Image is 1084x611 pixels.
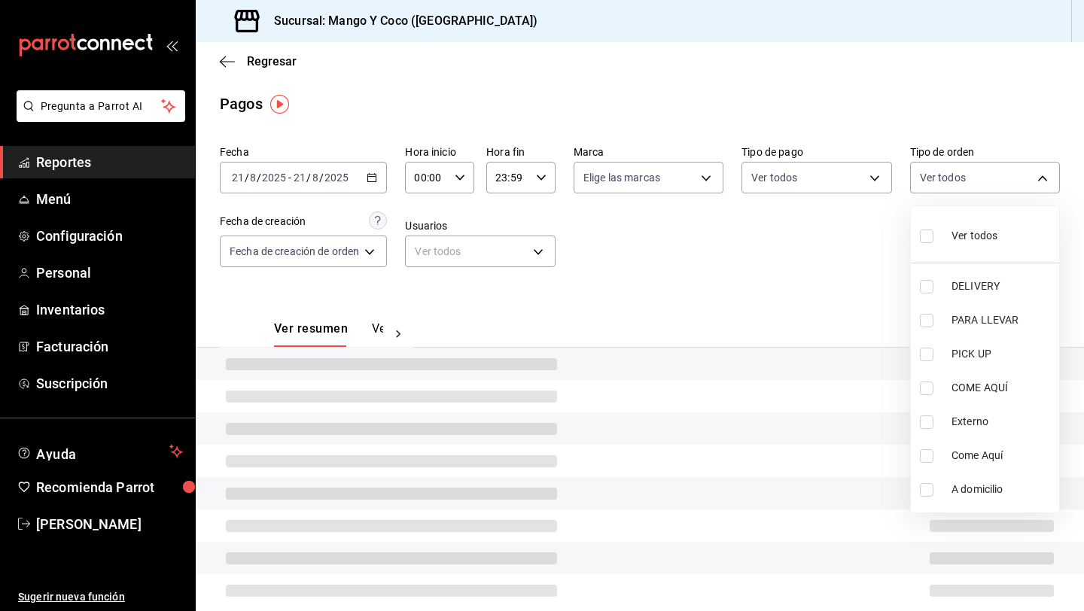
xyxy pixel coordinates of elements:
[952,228,997,244] span: Ver todos
[270,95,289,114] img: Tooltip marker
[952,278,1053,294] span: DELIVERY
[952,312,1053,328] span: PARA LLEVAR
[952,380,1053,396] span: COME AQUÍ
[952,414,1053,430] span: Externo
[952,482,1053,497] span: A domicilio
[952,346,1053,362] span: PICK UP
[952,448,1053,464] span: Come Aquí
